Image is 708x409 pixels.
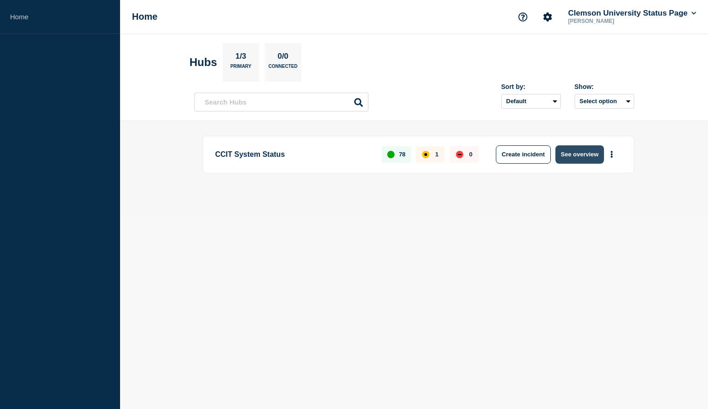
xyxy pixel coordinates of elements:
p: 1 [435,151,439,158]
p: Connected [269,64,297,73]
h1: Home [132,11,158,22]
p: 0 [469,151,472,158]
button: Clemson University Status Page [566,9,698,18]
p: [PERSON_NAME] [566,18,662,24]
input: Search Hubs [194,93,368,111]
p: 1/3 [232,52,250,64]
select: Sort by [501,94,561,109]
p: 78 [399,151,405,158]
p: 0/0 [274,52,292,64]
div: down [456,151,463,158]
button: Select option [575,94,634,109]
p: CCIT System Status [215,145,372,164]
button: Support [513,7,532,27]
button: See overview [555,145,604,164]
div: up [387,151,395,158]
button: Account settings [538,7,557,27]
div: Sort by: [501,83,561,90]
button: Create incident [496,145,551,164]
div: affected [422,151,429,158]
h2: Hubs [190,56,217,69]
div: Show: [575,83,634,90]
button: More actions [606,146,618,163]
p: Primary [231,64,252,73]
